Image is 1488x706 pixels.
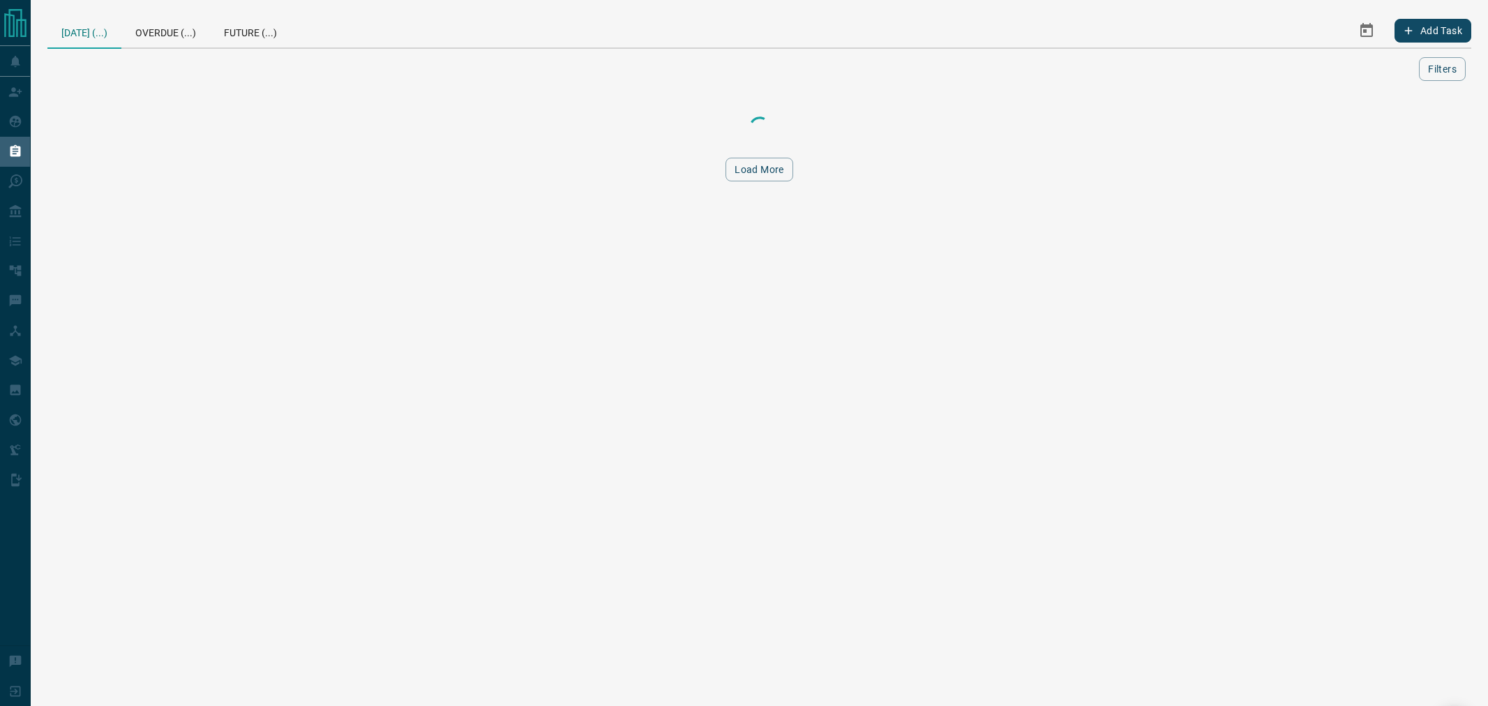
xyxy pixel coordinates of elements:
div: Loading [690,113,829,141]
button: Load More [726,158,793,181]
button: Add Task [1395,19,1471,43]
button: Select Date Range [1350,14,1383,47]
div: Overdue (...) [121,14,210,47]
button: Filters [1419,57,1466,81]
div: [DATE] (...) [47,14,121,49]
div: Future (...) [210,14,291,47]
